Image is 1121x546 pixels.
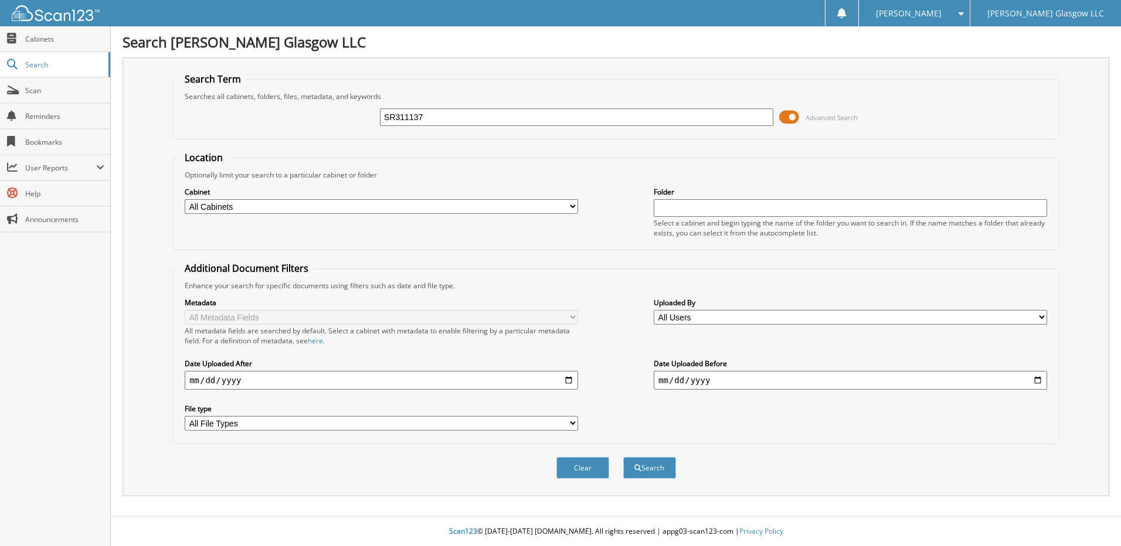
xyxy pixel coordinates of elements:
[185,187,578,197] label: Cabinet
[654,218,1047,238] div: Select a cabinet and begin typing the name of the folder you want to search in. If the name match...
[25,163,96,173] span: User Reports
[739,526,783,536] a: Privacy Policy
[1062,490,1121,546] iframe: Chat Widget
[308,336,323,346] a: here
[25,111,104,121] span: Reminders
[185,359,578,368] label: Date Uploaded After
[111,517,1121,546] div: © [DATE]-[DATE] [DOMAIN_NAME]. All rights reserved | appg03-scan123-com |
[806,113,858,122] span: Advanced Search
[185,326,578,346] div: All metadata fields are searched by default. Select a cabinet with metadata to enable filtering b...
[12,5,100,21] img: scan123-logo-white.svg
[449,526,477,536] span: Scan123
[179,151,229,164] legend: Location
[179,73,247,86] legend: Search Term
[179,262,314,275] legend: Additional Document Filters
[25,86,104,95] span: Scan
[623,457,676,479] button: Search
[25,137,104,147] span: Bookmarks
[987,10,1104,17] span: [PERSON_NAME] Glasgow LLC
[25,60,103,70] span: Search
[654,187,1047,197] label: Folder
[179,281,1053,291] div: Enhance your search for specific documents using filters such as date and file type.
[179,91,1053,101] div: Searches all cabinets, folders, files, metadata, and keywords
[185,371,578,390] input: start
[185,404,578,414] label: File type
[185,298,578,308] label: Metadata
[876,10,942,17] span: [PERSON_NAME]
[25,34,104,44] span: Cabinets
[123,32,1109,52] h1: Search [PERSON_NAME] Glasgow LLC
[556,457,609,479] button: Clear
[654,298,1047,308] label: Uploaded By
[654,371,1047,390] input: end
[25,189,104,199] span: Help
[25,214,104,224] span: Announcements
[179,170,1053,180] div: Optionally limit your search to a particular cabinet or folder
[654,359,1047,368] label: Date Uploaded Before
